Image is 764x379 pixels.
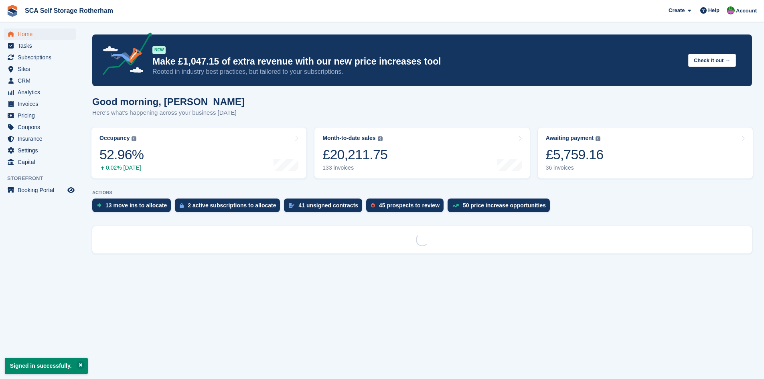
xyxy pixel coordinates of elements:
[5,358,88,374] p: Signed in successfully.
[18,145,66,156] span: Settings
[298,202,358,209] div: 41 unsigned contracts
[284,199,366,216] a: 41 unsigned contracts
[66,185,76,195] a: Preview store
[448,199,554,216] a: 50 price increase opportunities
[188,202,276,209] div: 2 active subscriptions to allocate
[7,174,80,182] span: Storefront
[322,164,387,171] div: 133 invoices
[4,133,76,144] a: menu
[4,98,76,109] a: menu
[91,128,306,178] a: Occupancy 52.96% 0.02% [DATE]
[97,203,101,208] img: move_ins_to_allocate_icon-fdf77a2bb77ea45bf5b3d319d69a93e2d87916cf1d5bf7949dd705db3b84f3ca.svg
[4,63,76,75] a: menu
[463,202,546,209] div: 50 price increase opportunities
[18,52,66,63] span: Subscriptions
[92,108,245,118] p: Here's what's happening across your business [DATE]
[99,146,144,163] div: 52.96%
[4,40,76,51] a: menu
[546,146,604,163] div: £5,759.16
[22,4,116,17] a: SCA Self Storage Rotherham
[18,87,66,98] span: Analytics
[546,135,594,142] div: Awaiting payment
[18,40,66,51] span: Tasks
[96,32,152,78] img: price-adjustments-announcement-icon-8257ccfd72463d97f412b2fc003d46551f7dbcb40ab6d574587a9cd5c0d94...
[322,135,375,142] div: Month-to-date sales
[18,75,66,86] span: CRM
[18,28,66,40] span: Home
[289,203,294,208] img: contract_signature_icon-13c848040528278c33f63329250d36e43548de30e8caae1d1a13099fd9432cc5.svg
[152,46,166,54] div: NEW
[4,145,76,156] a: menu
[152,56,682,67] p: Make £1,047.15 of extra revenue with our new price increases tool
[99,135,130,142] div: Occupancy
[92,199,175,216] a: 13 move ins to allocate
[18,156,66,168] span: Capital
[4,122,76,133] a: menu
[736,7,757,15] span: Account
[4,156,76,168] a: menu
[366,199,448,216] a: 45 prospects to review
[546,164,604,171] div: 36 invoices
[4,75,76,86] a: menu
[175,199,284,216] a: 2 active subscriptions to allocate
[152,67,682,76] p: Rooted in industry best practices, but tailored to your subscriptions.
[4,52,76,63] a: menu
[6,5,18,17] img: stora-icon-8386f47178a22dfd0bd8f6a31ec36ba5ce8667c1dd55bd0f319d3a0aa187defe.svg
[688,54,736,67] button: Check it out →
[379,202,440,209] div: 45 prospects to review
[18,133,66,144] span: Insurance
[538,128,753,178] a: Awaiting payment £5,759.16 36 invoices
[92,190,752,195] p: ACTIONS
[596,136,600,141] img: icon-info-grey-7440780725fd019a000dd9b08b2336e03edf1995a4989e88bcd33f0948082b44.svg
[4,184,76,196] a: menu
[669,6,685,14] span: Create
[4,110,76,121] a: menu
[18,110,66,121] span: Pricing
[180,203,184,208] img: active_subscription_to_allocate_icon-d502201f5373d7db506a760aba3b589e785aa758c864c3986d89f69b8ff3...
[378,136,383,141] img: icon-info-grey-7440780725fd019a000dd9b08b2336e03edf1995a4989e88bcd33f0948082b44.svg
[18,98,66,109] span: Invoices
[452,204,459,207] img: price_increase_opportunities-93ffe204e8149a01c8c9dc8f82e8f89637d9d84a8eef4429ea346261dce0b2c0.svg
[727,6,735,14] img: Sarah Race
[92,96,245,107] h1: Good morning, [PERSON_NAME]
[18,63,66,75] span: Sites
[314,128,529,178] a: Month-to-date sales £20,211.75 133 invoices
[105,202,167,209] div: 13 move ins to allocate
[18,184,66,196] span: Booking Portal
[99,164,144,171] div: 0.02% [DATE]
[4,87,76,98] a: menu
[322,146,387,163] div: £20,211.75
[708,6,719,14] span: Help
[18,122,66,133] span: Coupons
[132,136,136,141] img: icon-info-grey-7440780725fd019a000dd9b08b2336e03edf1995a4989e88bcd33f0948082b44.svg
[4,28,76,40] a: menu
[371,203,375,208] img: prospect-51fa495bee0391a8d652442698ab0144808aea92771e9ea1ae160a38d050c398.svg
